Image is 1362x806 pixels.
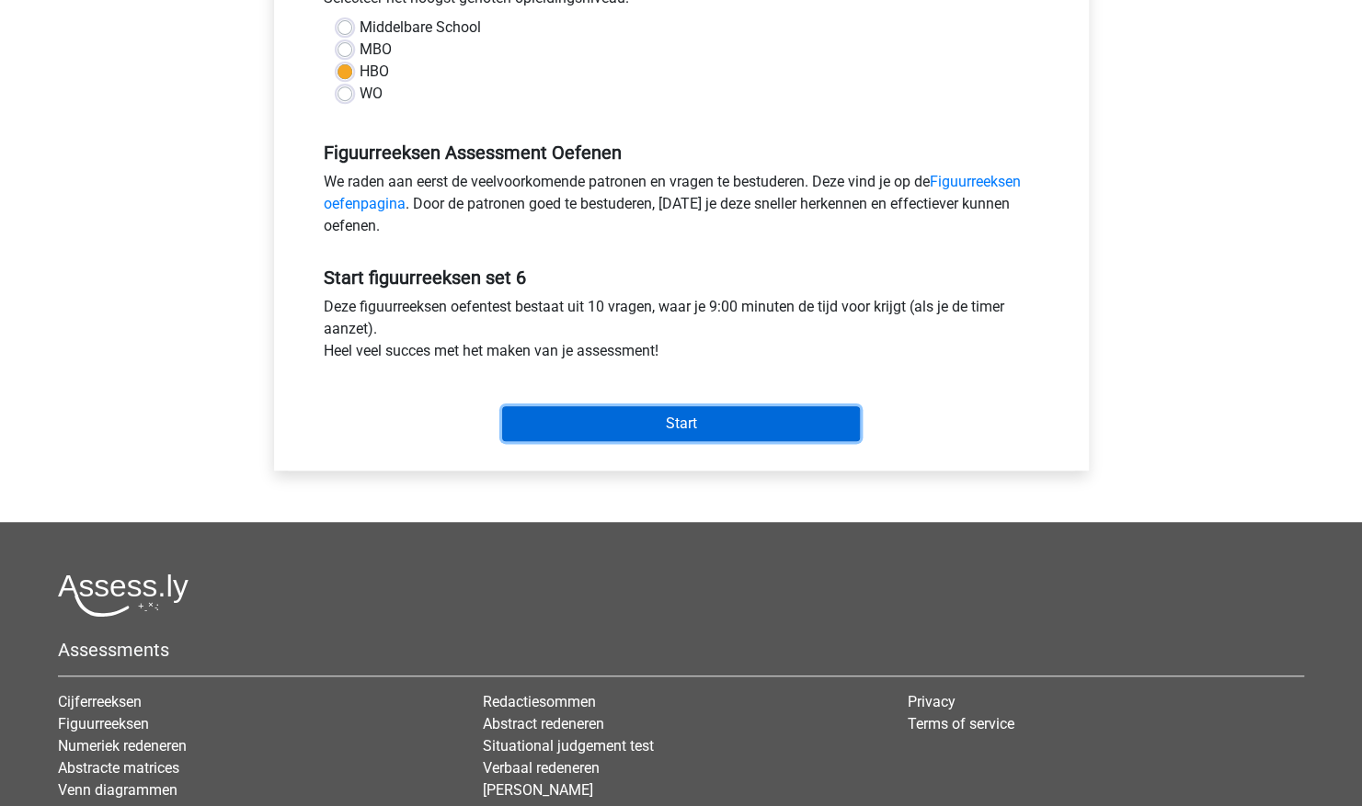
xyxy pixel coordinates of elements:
[907,715,1013,732] a: Terms of service
[58,759,179,777] a: Abstracte matrices
[360,39,392,61] label: MBO
[360,83,383,105] label: WO
[502,406,860,441] input: Start
[310,171,1053,244] div: We raden aan eerst de veelvoorkomende patronen en vragen te bestuderen. Deze vind je op de . Door...
[483,781,593,799] a: [PERSON_NAME]
[324,267,1039,289] h5: Start figuurreeksen set 6
[58,573,189,617] img: Assessly logo
[58,639,1304,661] h5: Assessments
[310,296,1053,369] div: Deze figuurreeksen oefentest bestaat uit 10 vragen, waar je 9:00 minuten de tijd voor krijgt (als...
[58,715,149,732] a: Figuurreeksen
[483,693,596,710] a: Redactiesommen
[58,737,187,755] a: Numeriek redeneren
[58,781,177,799] a: Venn diagrammen
[907,693,955,710] a: Privacy
[58,693,142,710] a: Cijferreeksen
[324,142,1039,164] h5: Figuurreeksen Assessment Oefenen
[483,759,600,777] a: Verbaal redeneren
[483,715,604,732] a: Abstract redeneren
[483,737,654,755] a: Situational judgement test
[360,17,481,39] label: Middelbare School
[360,61,389,83] label: HBO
